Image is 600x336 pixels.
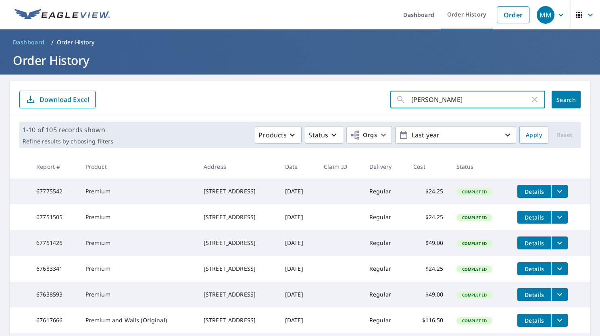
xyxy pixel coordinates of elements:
[40,95,89,104] p: Download Excel
[279,282,317,307] td: [DATE]
[305,126,343,144] button: Status
[204,187,272,195] div: [STREET_ADDRESS]
[407,155,450,178] th: Cost
[363,178,407,204] td: Regular
[522,265,546,273] span: Details
[522,214,546,221] span: Details
[558,96,574,104] span: Search
[517,314,551,327] button: detailsBtn-67617666
[308,130,328,140] p: Status
[30,230,79,256] td: 67751425
[522,317,546,324] span: Details
[457,318,492,324] span: Completed
[411,88,530,111] input: Address, Report #, Claim ID, etc.
[551,185,568,198] button: filesDropdownBtn-67775542
[522,239,546,247] span: Details
[10,36,48,49] a: Dashboard
[363,282,407,307] td: Regular
[407,256,450,282] td: $24.25
[407,230,450,256] td: $49.00
[522,188,546,195] span: Details
[30,155,79,178] th: Report #
[457,241,492,246] span: Completed
[551,236,568,249] button: filesDropdownBtn-67751425
[350,130,377,140] span: Orgs
[23,125,113,135] p: 1-10 of 105 records shown
[258,130,287,140] p: Products
[10,52,590,68] h1: Order History
[279,230,317,256] td: [DATE]
[79,155,197,178] th: Product
[204,239,272,247] div: [STREET_ADDRESS]
[10,36,590,49] nav: breadcrumb
[395,126,516,144] button: Last year
[363,256,407,282] td: Regular
[407,282,450,307] td: $49.00
[79,204,197,230] td: Premium
[197,155,279,178] th: Address
[255,126,302,144] button: Products
[522,291,546,299] span: Details
[407,307,450,333] td: $116.50
[457,266,492,272] span: Completed
[51,37,54,47] li: /
[23,138,113,145] p: Refine results by choosing filters
[517,262,551,275] button: detailsBtn-67683341
[30,204,79,230] td: 67751505
[30,178,79,204] td: 67775542
[497,6,529,23] a: Order
[279,256,317,282] td: [DATE]
[517,236,551,249] button: detailsBtn-67751425
[279,178,317,204] td: [DATE]
[457,215,492,220] span: Completed
[79,307,197,333] td: Premium and Walls (Original)
[551,288,568,301] button: filesDropdownBtn-67638593
[79,256,197,282] td: Premium
[363,307,407,333] td: Regular
[363,230,407,256] td: Regular
[537,6,554,24] div: MM
[551,314,568,327] button: filesDropdownBtn-67617666
[204,213,272,221] div: [STREET_ADDRESS]
[457,189,492,195] span: Completed
[79,230,197,256] td: Premium
[57,38,95,46] p: Order History
[346,126,392,144] button: Orgs
[517,185,551,198] button: detailsBtn-67775542
[551,262,568,275] button: filesDropdownBtn-67683341
[13,38,45,46] span: Dashboard
[552,91,581,108] button: Search
[408,128,503,142] p: Last year
[279,204,317,230] td: [DATE]
[30,282,79,307] td: 67638593
[204,290,272,299] div: [STREET_ADDRESS]
[204,265,272,273] div: [STREET_ADDRESS]
[30,256,79,282] td: 67683341
[551,211,568,224] button: filesDropdownBtn-67751505
[517,288,551,301] button: detailsBtn-67638593
[79,178,197,204] td: Premium
[30,307,79,333] td: 67617666
[279,155,317,178] th: Date
[204,316,272,324] div: [STREET_ADDRESS]
[407,178,450,204] td: $24.25
[519,126,548,144] button: Apply
[457,292,492,298] span: Completed
[517,211,551,224] button: detailsBtn-67751505
[15,9,110,21] img: EV Logo
[79,282,197,307] td: Premium
[317,155,363,178] th: Claim ID
[407,204,450,230] td: $24.25
[526,130,542,140] span: Apply
[279,307,317,333] td: [DATE]
[363,204,407,230] td: Regular
[450,155,511,178] th: Status
[363,155,407,178] th: Delivery
[19,91,96,108] button: Download Excel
